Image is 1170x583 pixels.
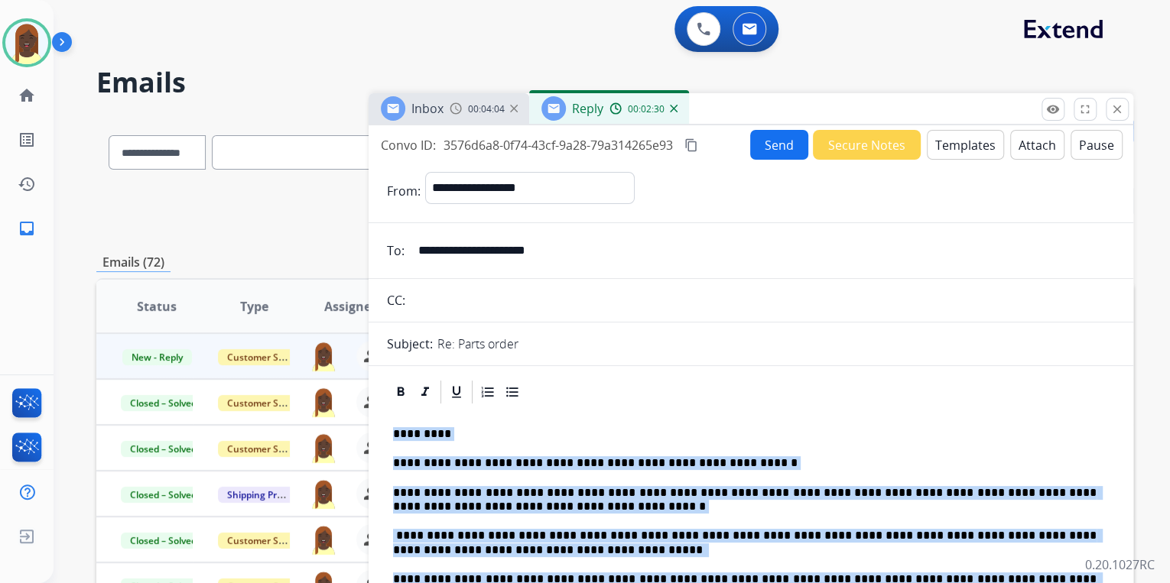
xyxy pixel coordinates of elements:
[122,349,192,365] span: New - Reply
[501,381,524,403] div: Bullet List
[121,533,206,549] span: Closed – Solved
[813,130,921,160] button: Secure Notes
[121,487,206,503] span: Closed – Solved
[476,381,499,403] div: Ordered List
[218,441,317,457] span: Customer Support
[1085,555,1155,574] p: 0.20.1027RC
[1110,102,1124,116] mat-icon: close
[387,241,405,260] p: To:
[445,381,468,403] div: Underline
[750,130,808,160] button: Send
[18,175,36,193] mat-icon: history
[362,530,381,549] mat-icon: person_remove
[468,103,505,115] span: 00:04:04
[309,432,338,463] img: agent-avatar
[96,253,171,272] p: Emails (72)
[572,100,603,117] span: Reply
[437,335,518,353] p: Re: Parts order
[444,137,673,154] span: 3576d6a8-0f74-43cf-9a28-79a314265e93
[18,219,36,238] mat-icon: inbox
[96,67,1133,98] h2: Emails
[309,341,338,371] img: agent-avatar
[362,347,381,365] mat-icon: person_remove
[5,21,48,64] img: avatar
[684,138,698,152] mat-icon: content_copy
[218,395,317,411] span: Customer Support
[389,381,412,403] div: Bold
[1010,130,1064,160] button: Attach
[1071,130,1123,160] button: Pause
[362,393,381,411] mat-icon: person_remove
[927,130,1004,160] button: Templates
[381,136,436,154] p: Convo ID:
[309,387,338,417] img: agent-avatar
[18,131,36,149] mat-icon: list_alt
[309,524,338,555] img: agent-avatar
[18,86,36,105] mat-icon: home
[218,533,317,549] span: Customer Support
[1078,102,1092,116] mat-icon: fullscreen
[362,439,381,457] mat-icon: person_remove
[309,478,338,509] img: agent-avatar
[414,381,437,403] div: Italic
[387,291,405,309] p: CC:
[324,297,378,316] span: Assignee
[240,297,268,316] span: Type
[218,487,323,503] span: Shipping Protection
[362,484,381,503] mat-icon: person_remove
[1046,102,1060,116] mat-icon: remove_red_eye
[121,395,206,411] span: Closed – Solved
[628,103,665,115] span: 00:02:30
[121,441,206,457] span: Closed – Solved
[137,297,177,316] span: Status
[387,182,421,200] p: From:
[218,349,317,365] span: Customer Support
[387,335,433,353] p: Subject:
[411,100,444,117] span: Inbox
